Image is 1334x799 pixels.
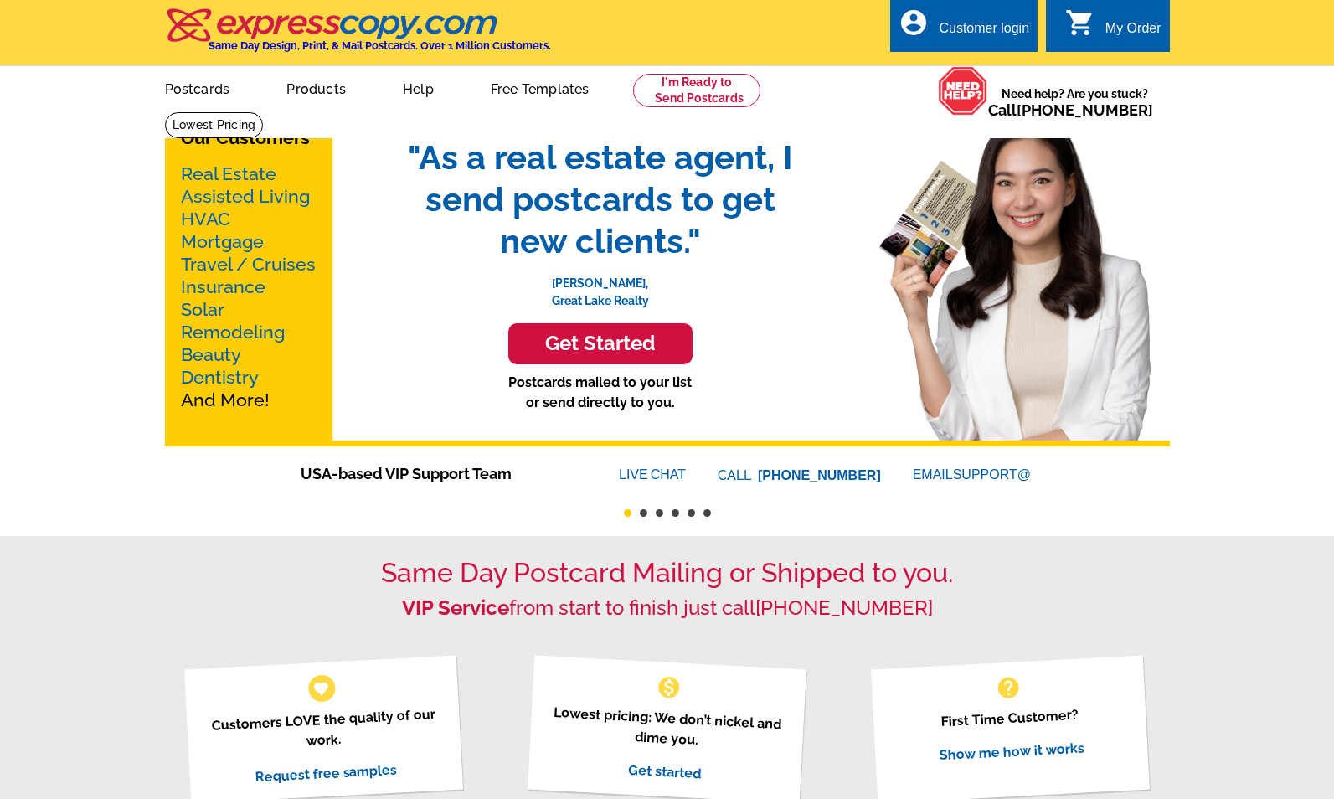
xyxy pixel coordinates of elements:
[703,509,711,517] button: 6 of 6
[938,66,988,116] img: help
[209,39,551,52] h4: Same Day Design, Print, & Mail Postcards. Over 1 Million Customers.
[656,509,663,517] button: 3 of 6
[181,299,224,320] a: Solar
[181,344,241,365] a: Beauty
[312,679,330,697] span: favorite
[181,276,265,297] a: Insurance
[391,137,810,262] span: "As a real estate agent, I send postcards to get new clients."
[628,761,702,781] a: Get started
[181,322,285,343] a: Remodeling
[391,373,810,413] p: Postcards mailed to your list or send directly to you.
[1065,8,1095,38] i: shopping_cart
[181,367,259,388] a: Dentistry
[181,231,264,252] a: Mortgage
[181,162,317,411] p: And More!
[619,467,686,482] a: LIVECHAT
[1017,101,1153,119] a: [PHONE_NUMBER]
[619,465,651,485] font: LIVE
[718,466,754,486] font: CALL
[260,68,373,107] a: Products
[181,254,316,275] a: Travel / Cruises
[1065,18,1161,39] a: shopping_cart My Order
[402,595,509,620] strong: VIP Service
[988,101,1153,119] span: Call
[640,509,647,517] button: 2 of 6
[953,465,1033,485] font: SUPPORT@
[391,323,810,364] a: Get Started
[758,468,881,482] a: [PHONE_NUMBER]
[391,262,810,310] p: [PERSON_NAME], Great Lake Realty
[165,20,551,52] a: Same Day Design, Print, & Mail Postcards. Over 1 Million Customers.
[939,21,1029,44] div: Customer login
[688,509,695,517] button: 5 of 6
[939,740,1084,763] a: Show me how it works
[1105,21,1161,44] div: My Order
[899,8,929,38] i: account_circle
[165,596,1170,621] h2: from start to finish just call
[464,68,616,107] a: Free Templates
[181,163,276,184] a: Real Estate
[529,332,672,356] h3: Get Started
[755,595,933,620] a: [PHONE_NUMBER]
[913,467,1033,482] a: EMAILSUPPORT@
[376,68,461,107] a: Help
[181,186,310,207] a: Assisted Living
[549,702,785,755] p: Lowest pricing: We don’t nickel and dime you.
[165,557,1170,589] h1: Same Day Postcard Mailing or Shipped to you.
[656,674,682,701] span: monetization_on
[301,462,569,485] span: USA-based VIP Support Team
[892,702,1128,735] p: First Time Customer?
[255,761,398,785] a: Request free samples
[138,68,257,107] a: Postcards
[672,509,679,517] button: 4 of 6
[205,704,442,756] p: Customers LOVE the quality of our work.
[988,85,1161,119] span: Need help? Are you stuck?
[899,18,1029,39] a: account_circle Customer login
[624,509,631,517] button: 1 of 6
[181,209,230,229] a: HVAC
[995,674,1022,701] span: help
